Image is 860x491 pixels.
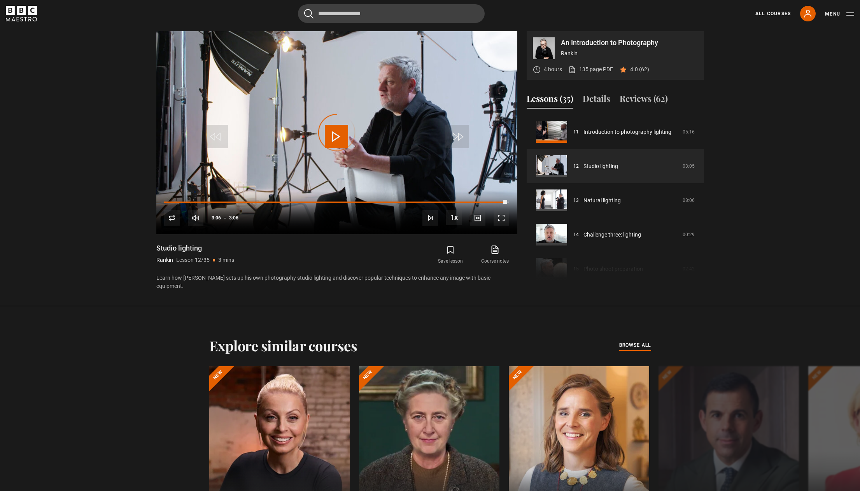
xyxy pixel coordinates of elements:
span: 3:06 [229,211,238,225]
button: Reviews (62) [620,92,668,109]
a: Challenge three: lighting [583,231,641,239]
p: An Introduction to Photography [561,39,698,46]
svg: BBC Maestro [6,6,37,21]
button: Fullscreen [494,210,509,226]
button: Playback Rate [446,210,462,225]
a: browse all [619,341,651,350]
video-js: Video Player [156,31,517,234]
a: Course notes [473,244,517,266]
a: All Courses [755,10,791,17]
p: 4 hours [544,65,562,74]
p: 3 mins [218,256,234,264]
h1: Studio lighting [156,244,234,253]
a: Introduction to photography lighting [583,128,671,136]
button: Toggle navigation [825,10,854,18]
p: Rankin [156,256,173,264]
button: Next Lesson [422,210,438,226]
a: 135 page PDF [568,65,613,74]
p: Lesson 12/35 [176,256,210,264]
button: Lessons (35) [527,92,573,109]
button: Details [583,92,610,109]
span: browse all [619,341,651,349]
span: 3:06 [212,211,221,225]
button: Captions [470,210,485,226]
h2: Explore similar courses [209,337,357,354]
p: 4.0 (62) [630,65,649,74]
a: Natural lighting [583,196,621,205]
span: - [224,215,226,221]
button: Mute [188,210,203,226]
button: Save lesson [428,244,473,266]
button: Submit the search query [304,9,314,19]
p: Rankin [561,49,698,58]
div: Progress Bar [164,202,509,203]
p: Learn how [PERSON_NAME] sets up his own photography studio lighting and discover popular techniqu... [156,274,517,290]
input: Search [298,4,485,23]
a: Studio lighting [583,162,618,170]
button: Replay [164,210,180,226]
